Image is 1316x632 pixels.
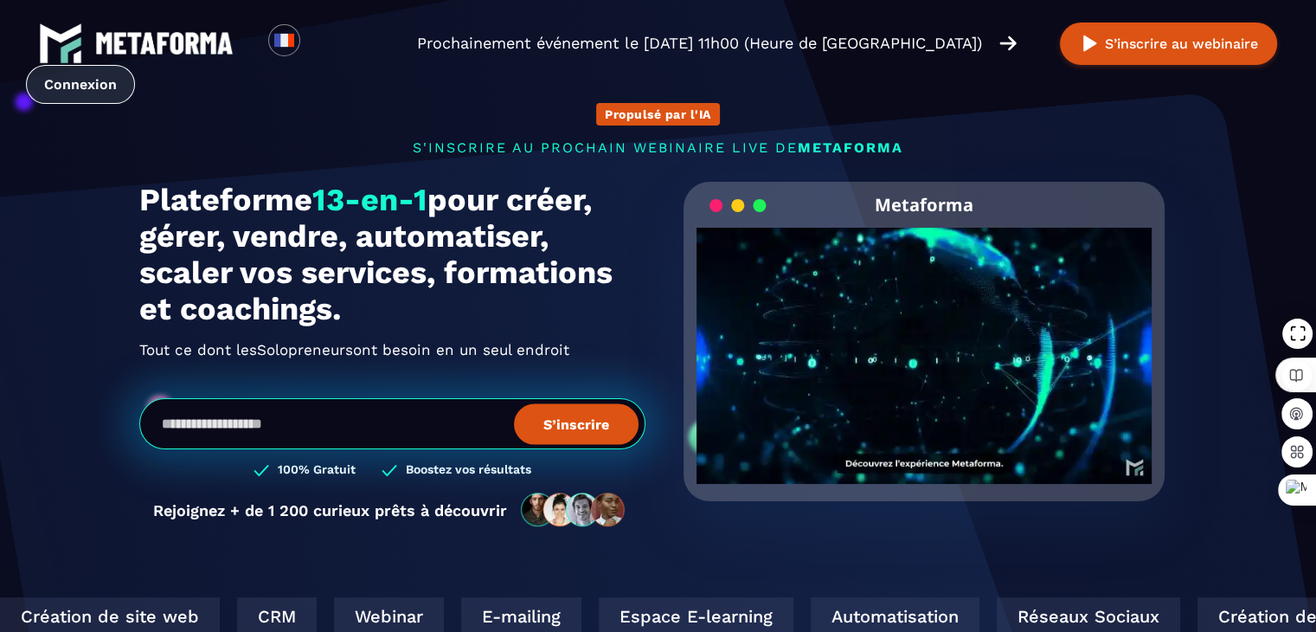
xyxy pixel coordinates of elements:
img: website_grey.svg [28,45,42,59]
img: logo_orange.svg [28,28,42,42]
img: logo [39,22,82,65]
a: Connexion [26,65,135,104]
p: Rejoignez + de 1 200 curieux prêts à découvrir [153,501,507,519]
div: Search for option [300,24,343,62]
button: S’inscrire [514,403,639,444]
video: Your browser does not support the video tag. [697,228,1152,455]
img: community-people [516,492,632,528]
p: s'inscrire au prochain webinaire live de [139,139,1178,156]
img: logo [95,32,234,55]
span: 13-en-1 [312,182,427,218]
h3: Boostez vos résultats [406,462,531,479]
button: S’inscrire au webinaire [1060,23,1277,65]
img: play [1079,33,1101,55]
input: Search for option [315,33,328,54]
div: v 4.0.25 [48,28,85,42]
img: checked [382,462,397,479]
h3: 100% Gratuit [278,462,356,479]
img: tab_domain_overview_orange.svg [70,100,84,114]
div: Domaine [89,102,133,113]
span: METAFORMA [798,139,903,156]
span: Solopreneurs [257,336,353,364]
img: arrow-right [999,34,1017,53]
div: Mots-clés [215,102,265,113]
div: Domaine: [DOMAIN_NAME] [45,45,196,59]
h1: Plateforme pour créer, gérer, vendre, automatiser, scaler vos services, formations et coachings. [139,182,645,327]
p: Prochainement événement le [DATE] 11h00 (Heure de [GEOGRAPHIC_DATA]) [417,31,982,55]
h2: Metaforma [875,182,973,228]
img: tab_keywords_by_traffic_grey.svg [196,100,210,114]
h2: Tout ce dont les ont besoin en un seul endroit [139,336,645,364]
img: checked [254,462,269,479]
img: fr [273,29,295,51]
img: loading [709,197,767,214]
